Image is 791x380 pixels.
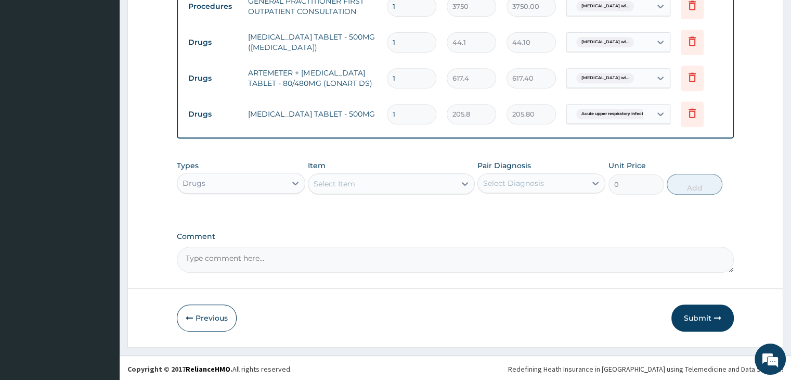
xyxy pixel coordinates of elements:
[177,305,237,332] button: Previous
[177,161,199,170] label: Types
[60,120,144,225] span: We're online!
[608,160,646,171] label: Unit Price
[5,262,198,299] textarea: Type your message and hit 'Enter'
[171,5,196,30] div: Minimize live chat window
[671,305,734,332] button: Submit
[243,104,381,124] td: [MEDICAL_DATA] TABLET - 500MG
[576,37,634,47] span: [MEDICAL_DATA] wi...
[54,58,175,72] div: Chat with us now
[477,160,531,171] label: Pair Diagnosis
[183,69,243,88] td: Drugs
[667,174,722,195] button: Add
[314,179,355,189] div: Select Item
[127,364,232,374] strong: Copyright © 2017 .
[183,105,243,124] td: Drugs
[243,27,381,58] td: [MEDICAL_DATA] TABLET - 500MG ([MEDICAL_DATA])
[576,109,652,119] span: Acute upper respiratory infect...
[177,232,733,241] label: Comment
[243,62,381,94] td: ARTEMETER + [MEDICAL_DATA] TABLET - 80/480MG (LONART DS)
[186,364,230,374] a: RelianceHMO
[183,178,205,188] div: Drugs
[483,178,544,188] div: Select Diagnosis
[19,52,42,78] img: d_794563401_company_1708531726252_794563401
[576,73,634,83] span: [MEDICAL_DATA] wi...
[508,364,783,374] div: Redefining Heath Insurance in [GEOGRAPHIC_DATA] using Telemedicine and Data Science!
[183,33,243,52] td: Drugs
[308,160,326,171] label: Item
[576,1,634,11] span: [MEDICAL_DATA] wi...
